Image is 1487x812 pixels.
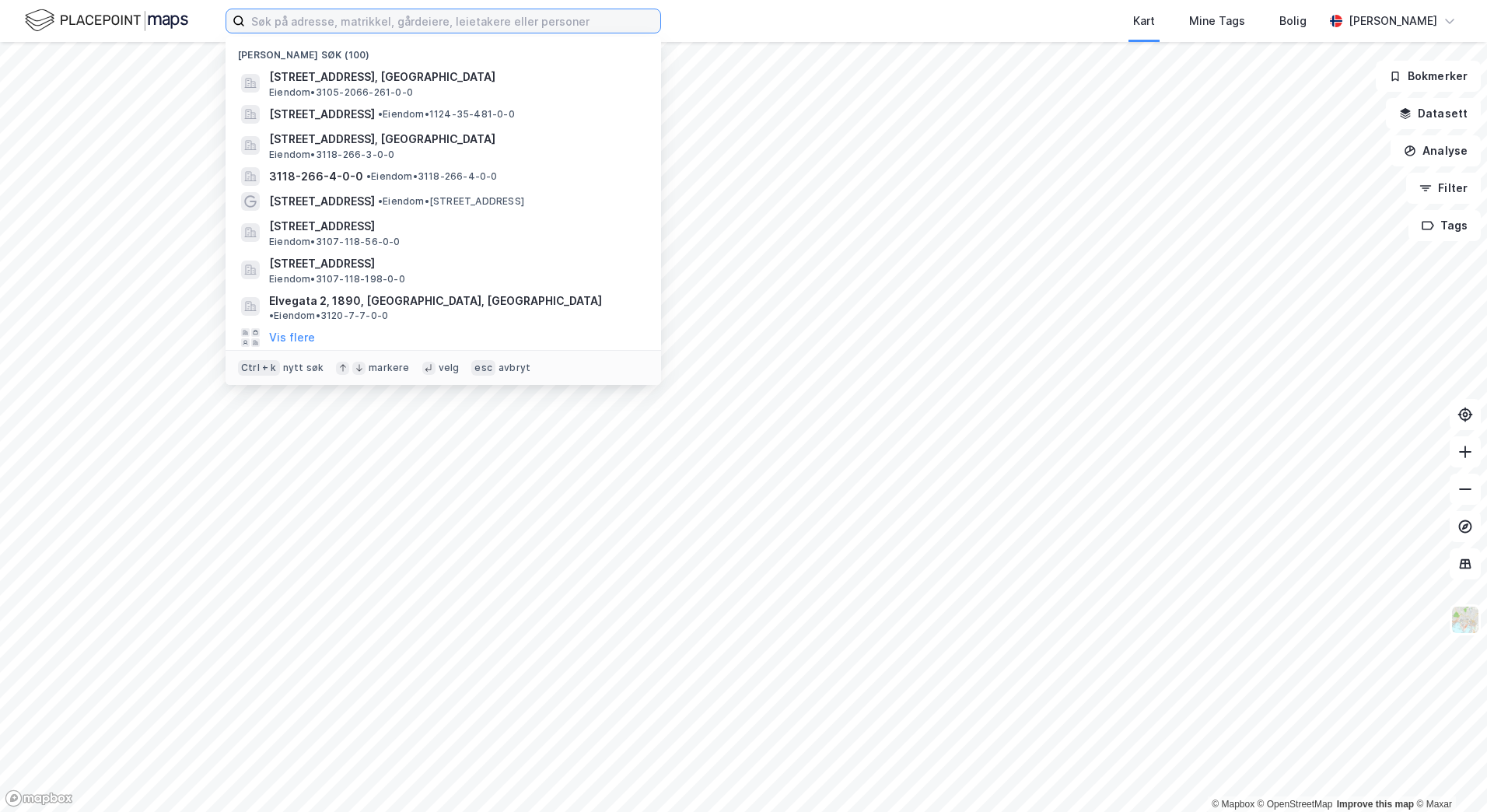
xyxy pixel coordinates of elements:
[245,9,660,33] input: Søk på adresse, matrikkel, gårdeiere, leietakere eller personer
[366,170,498,183] span: Eiendom • 3118-266-4-0-0
[366,170,371,182] span: •
[269,105,375,124] span: [STREET_ADDRESS]
[1408,210,1481,241] button: Tags
[1189,12,1245,30] div: Mine Tags
[471,360,495,376] div: esc
[1258,799,1333,810] a: OpenStreetMap
[1337,799,1414,810] a: Improve this map
[1279,12,1307,30] div: Bolig
[378,108,515,121] span: Eiendom • 1124-35-481-0-0
[269,273,405,285] span: Eiendom • 3107-118-198-0-0
[378,195,524,208] span: Eiendom • [STREET_ADDRESS]
[1349,12,1437,30] div: [PERSON_NAME]
[1133,12,1155,30] div: Kart
[1386,98,1481,129] button: Datasett
[1376,61,1481,92] button: Bokmerker
[269,310,274,321] span: •
[378,195,383,207] span: •
[283,362,324,374] div: nytt søk
[439,362,460,374] div: velg
[269,149,394,161] span: Eiendom • 3118-266-3-0-0
[1212,799,1254,810] a: Mapbox
[1409,737,1487,812] div: Kontrollprogram for chat
[378,108,383,120] span: •
[499,362,530,374] div: avbryt
[1406,173,1481,204] button: Filter
[269,130,642,149] span: [STREET_ADDRESS], [GEOGRAPHIC_DATA]
[269,86,413,99] span: Eiendom • 3105-2066-261-0-0
[1409,737,1487,812] iframe: Chat Widget
[269,192,375,211] span: [STREET_ADDRESS]
[269,328,315,347] button: Vis flere
[269,310,388,322] span: Eiendom • 3120-7-7-0-0
[269,217,642,236] span: [STREET_ADDRESS]
[1391,135,1481,166] button: Analyse
[269,292,602,310] span: Elvegata 2, 1890, [GEOGRAPHIC_DATA], [GEOGRAPHIC_DATA]
[269,68,642,86] span: [STREET_ADDRESS], [GEOGRAPHIC_DATA]
[5,789,73,807] a: Mapbox homepage
[269,236,401,248] span: Eiendom • 3107-118-56-0-0
[269,254,642,273] span: [STREET_ADDRESS]
[226,37,661,65] div: [PERSON_NAME] søk (100)
[1450,605,1480,635] img: Z
[269,167,363,186] span: 3118-266-4-0-0
[25,7,188,34] img: logo.f888ab2527a4732fd821a326f86c7f29.svg
[369,362,409,374] div: markere
[238,360,280,376] div: Ctrl + k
